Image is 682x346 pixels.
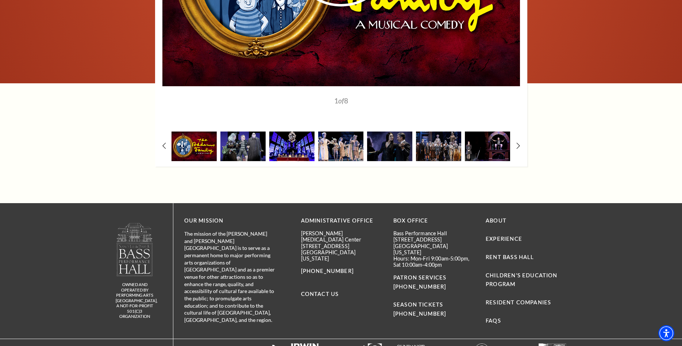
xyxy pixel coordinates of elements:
p: SEASON TICKETS [PHONE_NUMBER] [393,291,475,319]
p: BOX OFFICE [393,216,475,225]
a: Children's Education Program [486,272,557,288]
p: owned and operated by Performing Arts [GEOGRAPHIC_DATA], A NOT-FOR-PROFIT 501(C)3 ORGANIZATION [116,282,154,319]
p: [GEOGRAPHIC_DATA][US_STATE] [393,243,475,256]
a: Resident Companies [486,299,551,305]
img: A theatrical scene featuring a long table with characters, surrounded by ghostly figures and dram... [269,132,315,161]
a: FAQs [486,318,501,324]
p: Hours: Mon-Fri 9:00am-5:00pm, Sat 10:00am-4:00pm [393,255,475,268]
a: Contact Us [301,291,339,297]
span: of [338,96,344,105]
a: Experience [486,236,522,242]
p: [PHONE_NUMBER] [301,267,382,276]
img: Three characters in theatrical costumes interact on stage, with a colorful backdrop. One wears a ... [220,132,266,161]
img: A theatrical performance featuring characters in vintage costumes, with dramatic poses and expres... [318,132,363,161]
p: OUR MISSION [184,216,276,225]
div: Accessibility Menu [658,325,674,341]
p: 1 8 [201,97,482,104]
img: A stylized illustration of the Addams Family in a gold frame, with a dark red background. Text re... [172,132,217,161]
p: [GEOGRAPHIC_DATA][US_STATE] [301,249,382,262]
p: Bass Performance Hall [393,230,475,236]
img: A stage scene featuring a girl in a black dress and braids standing beside a seated boy in stripe... [465,132,510,161]
img: owned and operated by Performing Arts Fort Worth, A NOT-FOR-PROFIT 501(C)3 ORGANIZATION [116,223,153,276]
img: A couple dances on stage, dressed in elegant costumes. The woman wears a dark, lace gown, while t... [367,132,412,161]
p: [PERSON_NAME][MEDICAL_DATA] Center [301,230,382,243]
img: A theatrical performance featuring a diverse cast in elaborate costumes, with a gothic theme and ... [416,132,461,161]
p: PATRON SERVICES [PHONE_NUMBER] [393,273,475,292]
a: About [486,217,506,224]
p: Administrative Office [301,216,382,225]
a: Rent Bass Hall [486,254,534,260]
p: [STREET_ADDRESS] [301,243,382,249]
p: [STREET_ADDRESS] [393,236,475,243]
p: The mission of the [PERSON_NAME] and [PERSON_NAME][GEOGRAPHIC_DATA] is to serve as a permanent ho... [184,230,276,324]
